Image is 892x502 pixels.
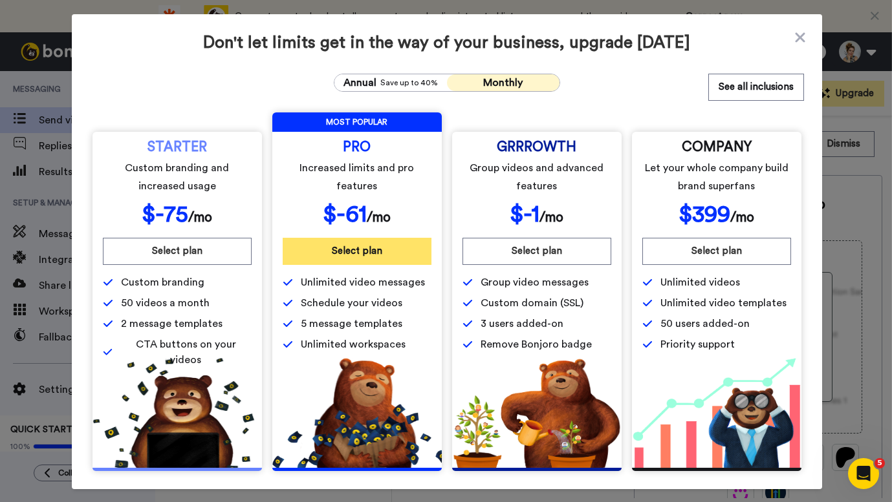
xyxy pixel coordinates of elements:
[682,142,752,152] span: COMPANY
[147,142,207,152] span: STARTER
[644,159,789,195] span: Let your whole company build brand superfans
[301,295,402,311] span: Schedule your videos
[92,358,262,468] img: 5112517b2a94bd7fef09f8ca13467cef.png
[301,316,402,331] span: 5 message templates
[497,142,576,152] span: GRRROWTH
[105,159,249,195] span: Custom branding and increased usage
[462,238,611,265] button: Select plan
[120,337,251,368] span: CTA buttons on your videos
[121,275,204,290] span: Custom branding
[367,211,391,224] span: /mo
[660,275,740,290] span: Unlimited videos
[380,78,438,88] span: Save up to 40%
[121,316,223,331] span: 2 message templates
[510,203,539,226] span: $ -1
[483,78,523,88] span: Monthly
[481,275,589,290] span: Group video messages
[481,295,583,311] span: Custom domain (SSL)
[481,337,592,352] span: Remove Bonjoro badge
[301,337,406,352] span: Unlimited workspaces
[103,238,252,265] button: Select plan
[642,238,791,265] button: Select plan
[272,358,442,468] img: b5b10b7112978f982230d1107d8aada4.png
[323,203,367,226] span: $ -61
[848,458,879,489] iframe: Intercom live chat
[121,295,210,311] span: 50 videos a month
[481,316,563,331] span: 3 users added-on
[464,159,609,195] span: Group videos and advanced features
[660,316,750,331] span: 50 users added-on
[708,74,804,101] button: See all inclusions
[90,32,804,53] span: Don't let limits get in the way of your business, upgrade [DATE]
[875,458,885,468] span: 5
[660,295,787,311] span: Unlimited video templates
[679,203,730,226] span: $ 399
[272,112,442,132] span: MOST POPULAR
[447,74,560,91] button: Monthly
[188,211,212,224] span: /mo
[452,358,622,468] img: edd2fd70e3428fe950fd299a7ba1283f.png
[301,275,425,290] span: Unlimited video messages
[343,142,371,152] span: PRO
[539,211,563,224] span: /mo
[660,337,735,352] span: Priority support
[283,238,431,265] button: Select plan
[334,74,447,91] button: AnnualSave up to 40%
[285,159,429,195] span: Increased limits and pro features
[730,211,754,224] span: /mo
[142,203,188,226] span: $ -75
[343,75,376,90] span: Annual
[632,358,801,468] img: baac238c4e1197dfdb093d3ea7416ec4.png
